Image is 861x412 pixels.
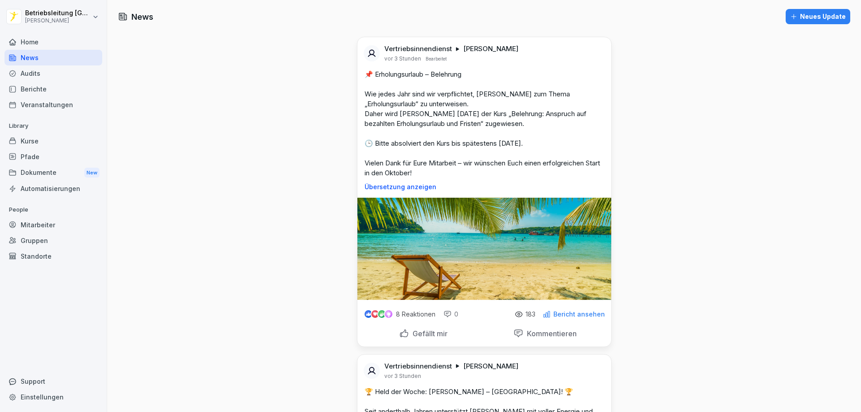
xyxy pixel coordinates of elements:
p: 📌 Erholungsurlaub – Belehrung Wie jedes Jahr sind wir verpflichtet, [PERSON_NAME] zum Thema „Erho... [365,69,604,178]
p: Vertriebsinnendienst [384,44,452,53]
a: Pfade [4,149,102,165]
p: vor 3 Stunden [384,373,421,380]
p: [PERSON_NAME] [463,362,518,371]
p: Bericht ansehen [553,311,605,318]
p: [PERSON_NAME] [463,44,518,53]
div: Support [4,373,102,389]
p: Gefällt mir [409,329,448,338]
a: Einstellungen [4,389,102,405]
a: Kurse [4,133,102,149]
p: Bearbeitet [426,55,447,62]
p: Übersetzung anzeigen [365,183,604,191]
a: DokumenteNew [4,165,102,181]
img: celebrate [378,310,386,318]
p: Kommentieren [523,329,577,338]
button: Neues Update [786,9,850,24]
a: Mitarbeiter [4,217,102,233]
div: 0 [444,310,458,319]
p: [PERSON_NAME] [25,17,91,24]
a: Audits [4,65,102,81]
p: People [4,203,102,217]
p: Betriebsleitung [GEOGRAPHIC_DATA] [25,9,91,17]
p: 8 Reaktionen [396,311,435,318]
div: New [84,168,100,178]
a: Gruppen [4,233,102,248]
h1: News [131,11,153,23]
a: Berichte [4,81,102,97]
p: Library [4,119,102,133]
a: Standorte [4,248,102,264]
p: vor 3 Stunden [384,55,421,62]
img: love [372,311,378,317]
a: News [4,50,102,65]
img: inspiring [385,310,392,318]
img: i1f0egp5ecgpw5hbj0uum7fz.png [357,198,611,300]
p: 183 [526,311,535,318]
a: Veranstaltungen [4,97,102,113]
a: Automatisierungen [4,181,102,196]
p: Vertriebsinnendienst [384,362,452,371]
div: Neues Update [790,12,846,22]
div: Dokumente [4,165,102,181]
a: Home [4,34,102,50]
img: like [365,311,372,318]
